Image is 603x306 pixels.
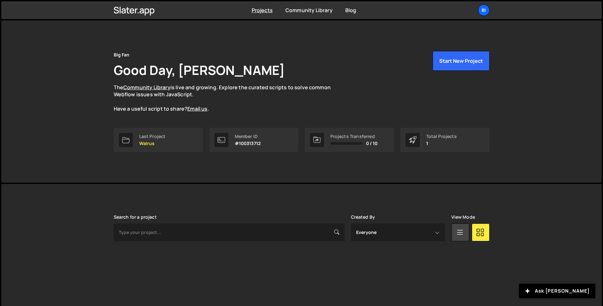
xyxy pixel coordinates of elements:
p: Walrus [139,141,166,146]
div: Big Fan [114,51,130,59]
p: The is live and growing. Explore the curated scripts to solve common Webflow issues with JavaScri... [114,84,343,113]
h1: Good Day, [PERSON_NAME] [114,61,285,79]
p: 1 [426,141,457,146]
div: Projects Transferred [330,134,378,139]
span: 0 / 10 [366,141,378,146]
div: Last Project [139,134,166,139]
div: Total Projects [426,134,457,139]
p: #100313712 [235,141,261,146]
a: Bi [478,4,490,16]
a: Email us [187,105,207,112]
a: Community Library [123,84,170,91]
a: Community Library [285,7,333,14]
a: Blog [345,7,356,14]
a: Last Project Walrus [114,128,203,152]
label: Created By [351,215,375,220]
div: Member ID [235,134,261,139]
input: Type your project... [114,223,345,241]
label: View Mode [451,215,475,220]
button: Start New Project [433,51,490,71]
button: Ask [PERSON_NAME] [519,284,595,298]
label: Search for a project [114,215,157,220]
a: Projects [252,7,273,14]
